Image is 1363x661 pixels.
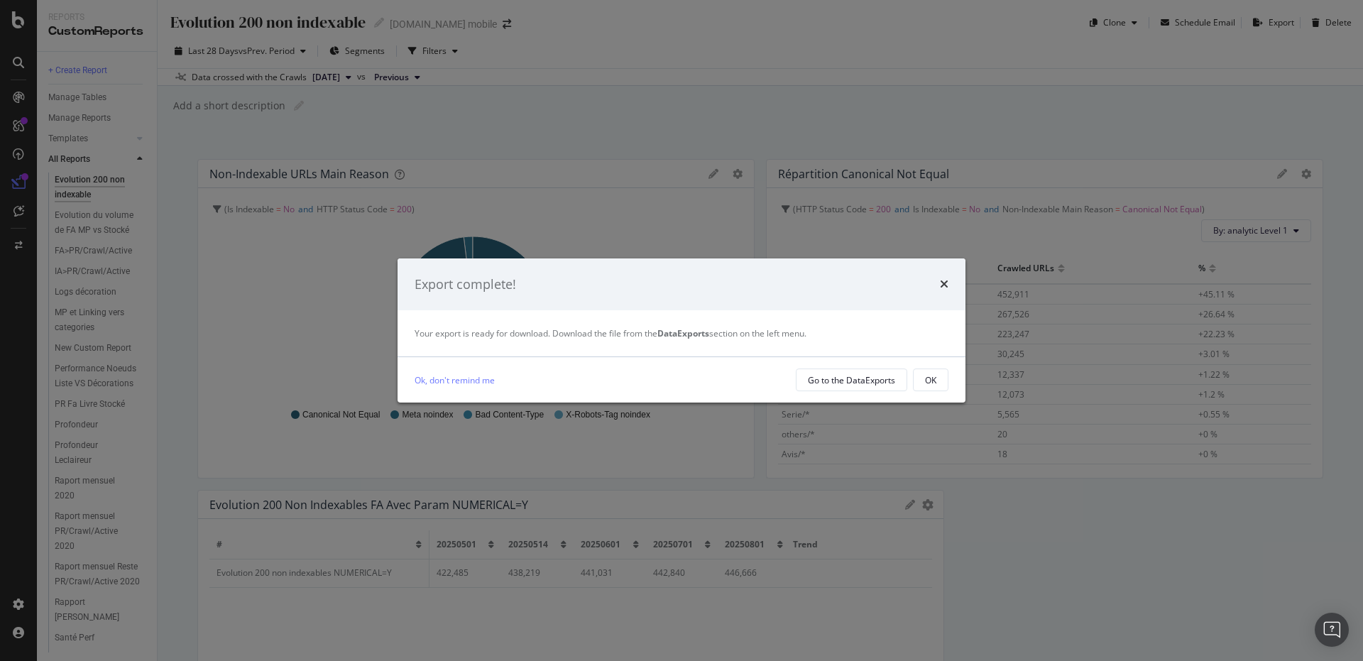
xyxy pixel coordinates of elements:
[913,368,948,391] button: OK
[398,258,965,403] div: modal
[657,327,806,339] span: section on the left menu.
[415,373,495,388] a: Ok, don't remind me
[415,275,516,294] div: Export complete!
[925,374,936,386] div: OK
[940,275,948,294] div: times
[1315,613,1349,647] div: Open Intercom Messenger
[415,327,948,339] div: Your export is ready for download. Download the file from the
[657,327,709,339] strong: DataExports
[796,368,907,391] button: Go to the DataExports
[808,374,895,386] div: Go to the DataExports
